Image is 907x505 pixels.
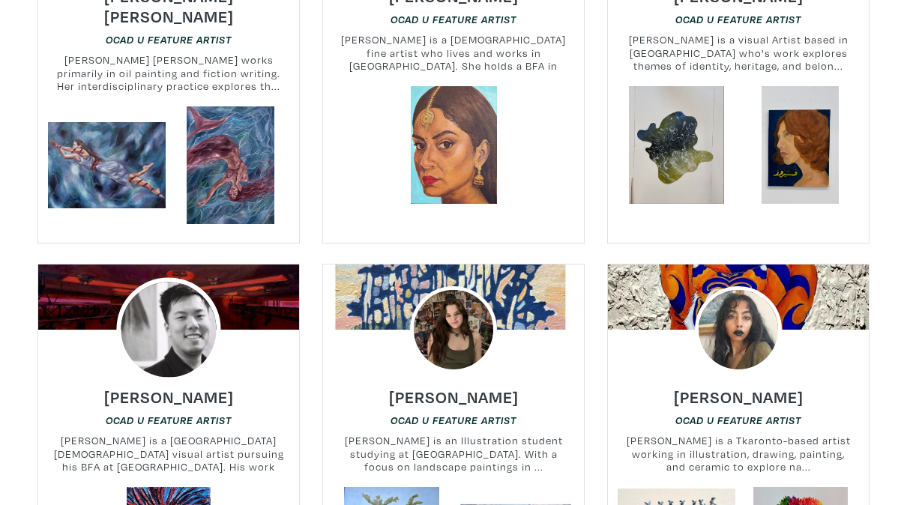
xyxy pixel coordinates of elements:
a: OCAD U Feature Artist [106,413,232,427]
h6: [PERSON_NAME] [674,387,804,407]
h6: [PERSON_NAME] [389,387,519,407]
a: OCAD U Feature Artist [675,413,801,427]
a: [PERSON_NAME] [104,383,234,400]
a: OCAD U Feature Artist [106,32,232,46]
em: OCAD U Feature Artist [391,414,516,426]
em: OCAD U Feature Artist [675,414,801,426]
small: [PERSON_NAME] [PERSON_NAME] works primarily in oil painting and fiction writing. Her interdiscipl... [38,53,299,93]
em: OCAD U Feature Artist [391,13,516,25]
a: OCAD U Feature Artist [391,12,516,26]
img: phpThumb.php [695,286,782,373]
a: OCAD U Feature Artist [391,413,516,427]
em: OCAD U Feature Artist [106,414,232,426]
small: [PERSON_NAME] is an Illustration student studying at [GEOGRAPHIC_DATA]. With a focus on landscape... [323,434,584,474]
small: [PERSON_NAME] is a Tkaronto-based artist working in illustration, drawing, painting, and ceramic ... [608,434,869,474]
em: OCAD U Feature Artist [106,34,232,46]
small: [PERSON_NAME] is a visual Artist based in [GEOGRAPHIC_DATA] who's work explores themes of identit... [608,33,869,73]
a: [PERSON_NAME] [389,383,519,400]
a: OCAD U Feature Artist [675,12,801,26]
img: phpThumb.php [410,286,497,373]
small: [PERSON_NAME] is a [GEOGRAPHIC_DATA][DEMOGRAPHIC_DATA] visual artist pursuing his BFA at [GEOGRAP... [38,434,299,474]
img: phpThumb.php [116,277,220,381]
a: [PERSON_NAME] [674,383,804,400]
small: [PERSON_NAME] is a [DEMOGRAPHIC_DATA] fine artist who lives and works in [GEOGRAPHIC_DATA]. She h... [323,33,584,73]
h6: [PERSON_NAME] [104,387,234,407]
em: OCAD U Feature Artist [675,13,801,25]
